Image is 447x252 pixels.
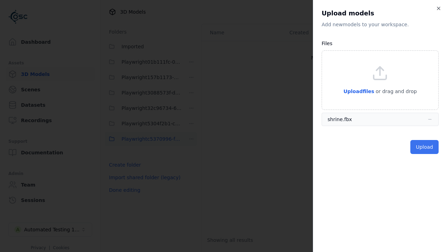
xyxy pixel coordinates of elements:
[322,41,332,46] label: Files
[322,21,439,28] p: Add new model s to your workspace.
[410,140,439,154] button: Upload
[322,8,439,18] h2: Upload models
[374,87,417,96] p: or drag and drop
[343,89,374,94] span: Upload files
[328,116,352,123] div: shrine.fbx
